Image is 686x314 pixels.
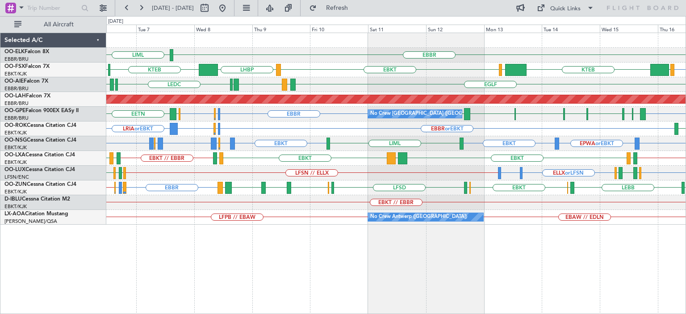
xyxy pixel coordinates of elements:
input: Trip Number [27,1,79,15]
a: EBKT/KJK [4,144,27,151]
a: EBKT/KJK [4,203,27,210]
a: OO-LXACessna Citation CJ4 [4,152,75,158]
span: OO-AIE [4,79,24,84]
a: [PERSON_NAME]/QSA [4,218,57,225]
a: EBBR/BRU [4,100,29,107]
a: OO-FSXFalcon 7X [4,64,50,69]
a: OO-LUXCessna Citation CJ4 [4,167,75,172]
span: OO-FSX [4,64,25,69]
a: D-IBLUCessna Citation M2 [4,197,70,202]
button: Quick Links [532,1,598,15]
a: OO-LAHFalcon 7X [4,93,50,99]
span: D-IBLU [4,197,22,202]
span: OO-ZUN [4,182,27,187]
div: Fri 10 [310,25,368,33]
div: No Crew Antwerp ([GEOGRAPHIC_DATA]) [370,210,467,224]
span: OO-GPE [4,108,25,113]
a: EBKT/KJK [4,130,27,136]
div: Mon 13 [484,25,542,33]
a: OO-GPEFalcon 900EX EASy II [4,108,79,113]
span: OO-ROK [4,123,27,128]
div: Tue 7 [136,25,194,33]
a: LFSN/ENC [4,174,29,180]
span: Refresh [318,5,356,11]
a: EBBR/BRU [4,115,29,121]
div: Quick Links [550,4,581,13]
span: OO-ELK [4,49,25,54]
a: EBBR/BRU [4,56,29,63]
div: Sun 12 [426,25,484,33]
button: All Aircraft [10,17,97,32]
span: OO-LXA [4,152,25,158]
button: Refresh [305,1,359,15]
a: OO-NSGCessna Citation CJ4 [4,138,76,143]
span: OO-LUX [4,167,25,172]
div: Wed 8 [194,25,252,33]
a: OO-ZUNCessna Citation CJ4 [4,182,76,187]
a: EBBR/BRU [4,85,29,92]
div: Mon 6 [79,25,137,33]
div: No Crew [GEOGRAPHIC_DATA] ([GEOGRAPHIC_DATA] National) [370,107,520,121]
div: Tue 14 [542,25,600,33]
a: EBKT/KJK [4,71,27,77]
a: OO-ELKFalcon 8X [4,49,49,54]
span: All Aircraft [23,21,94,28]
a: EBKT/KJK [4,159,27,166]
div: Wed 15 [600,25,658,33]
a: OO-AIEFalcon 7X [4,79,48,84]
a: OO-ROKCessna Citation CJ4 [4,123,76,128]
a: EBKT/KJK [4,188,27,195]
div: [DATE] [108,18,123,25]
div: Sat 11 [368,25,426,33]
div: Thu 9 [252,25,310,33]
a: LX-AOACitation Mustang [4,211,68,217]
span: OO-NSG [4,138,27,143]
span: LX-AOA [4,211,25,217]
span: [DATE] - [DATE] [152,4,194,12]
span: OO-LAH [4,93,26,99]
